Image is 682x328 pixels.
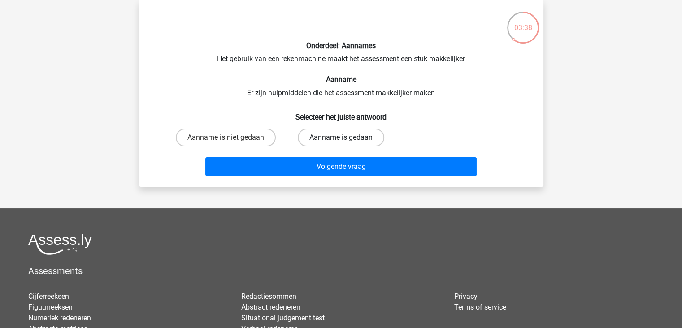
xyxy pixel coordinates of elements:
[298,129,384,146] label: Aanname is gedaan
[241,303,300,311] a: Abstract redeneren
[28,314,91,322] a: Numeriek redeneren
[153,75,529,84] h6: Aanname
[454,292,478,301] a: Privacy
[28,234,92,255] img: Assessly logo
[28,292,69,301] a: Cijferreeksen
[241,292,296,301] a: Redactiesommen
[153,106,529,121] h6: Selecteer het juiste antwoord
[205,157,477,176] button: Volgende vraag
[28,266,654,276] h5: Assessments
[176,129,276,146] label: Aanname is niet gedaan
[153,41,529,50] h6: Onderdeel: Aannames
[28,303,73,311] a: Figuurreeksen
[506,11,540,33] div: 03:38
[143,7,540,180] div: Het gebruik van een rekenmachine maakt het assessment een stuk makkelijker Er zijn hulpmiddelen d...
[454,303,506,311] a: Terms of service
[241,314,325,322] a: Situational judgement test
